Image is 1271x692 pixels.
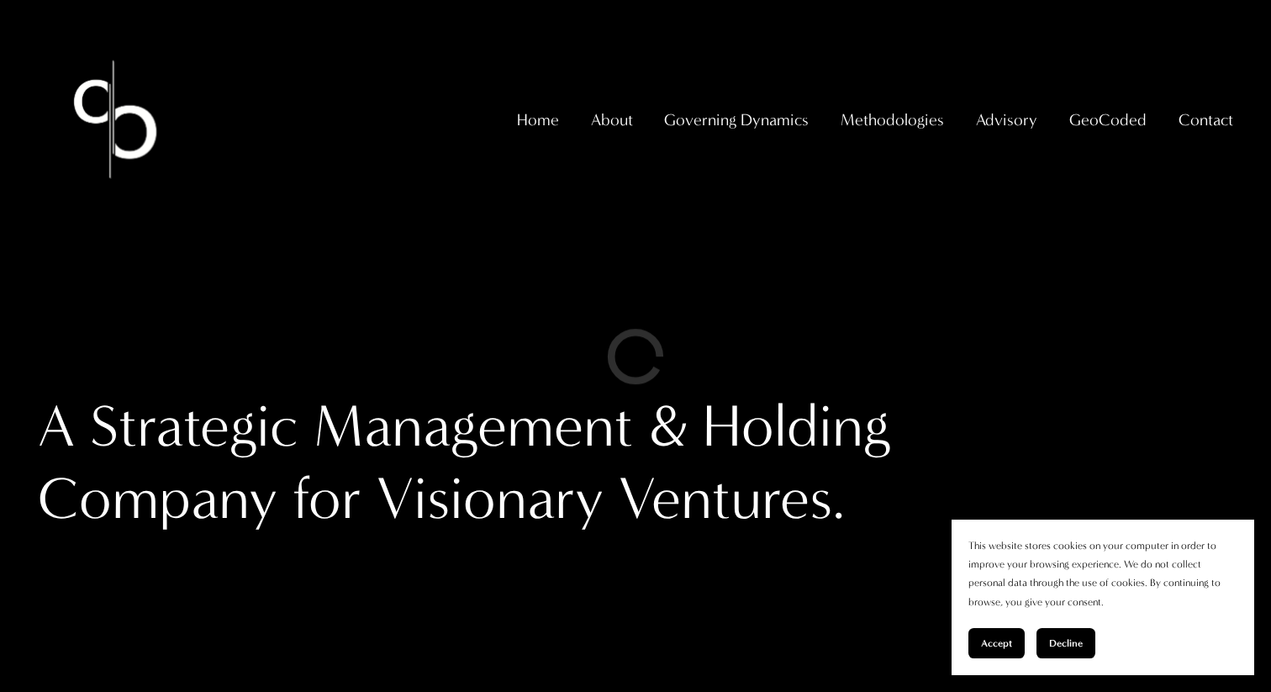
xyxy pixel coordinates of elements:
button: Decline [1036,628,1095,658]
div: Management [314,390,633,463]
span: Governing Dynamics [664,105,809,135]
section: Cookie banner [952,520,1254,675]
a: folder dropdown [841,103,944,136]
div: Ventures. [619,462,845,536]
div: & [648,390,688,463]
span: Advisory [976,105,1037,135]
div: Holding [703,390,890,463]
div: Company [38,462,277,536]
div: A [38,390,75,463]
span: Methodologies [841,105,944,135]
a: folder dropdown [591,103,633,136]
span: Accept [981,637,1012,649]
span: Contact [1179,105,1233,135]
div: Visionary [377,462,604,536]
a: folder dropdown [664,103,809,136]
button: Accept [968,628,1025,658]
div: Strategic [90,390,298,463]
div: for [293,462,361,536]
a: folder dropdown [1069,103,1147,136]
a: Home [517,103,559,136]
span: GeoCoded [1069,105,1147,135]
span: Decline [1049,637,1083,649]
span: About [591,105,633,135]
a: folder dropdown [1179,103,1233,136]
p: This website stores cookies on your computer in order to improve your browsing experience. We do ... [968,536,1237,611]
img: Christopher Sanchez &amp; Co. [38,42,192,197]
a: folder dropdown [976,103,1037,136]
